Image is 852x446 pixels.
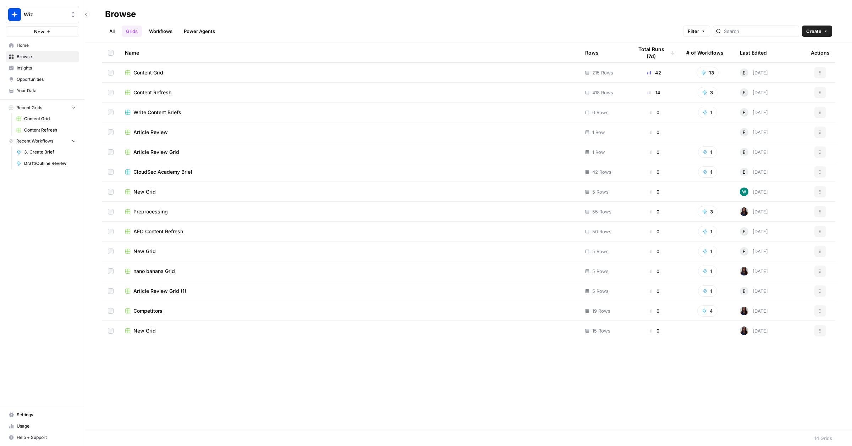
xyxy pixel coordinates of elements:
[133,69,163,76] span: Content Grid
[125,188,574,195] a: New Grid
[105,9,136,20] div: Browse
[688,28,699,35] span: Filter
[125,248,574,255] a: New Grid
[592,188,609,195] span: 5 Rows
[13,146,79,158] a: 3. Create Brief
[6,102,79,113] button: Recent Grids
[133,188,156,195] span: New Grid
[125,168,574,175] a: CloudSec Academy Brief
[698,146,717,158] button: 1
[6,26,79,37] button: New
[698,226,717,237] button: 1
[585,43,599,62] div: Rows
[592,129,605,136] span: 1 Row
[592,149,605,156] span: 1 Row
[17,88,76,94] span: Your Data
[740,307,748,315] img: rox323kbkgutb4wcij4krxobkpon
[592,208,611,215] span: 55 Rows
[743,69,746,76] span: E
[6,6,79,23] button: Workspace: Wiz
[16,138,53,144] span: Recent Workflows
[592,327,610,334] span: 15 Rows
[125,109,574,116] a: Write Content Briefs
[125,129,574,136] a: Article Review
[6,62,79,74] a: Insights
[34,28,44,35] span: New
[592,248,609,255] span: 5 Rows
[180,26,219,37] a: Power Agents
[740,148,768,156] div: [DATE]
[633,168,675,175] div: 0
[743,129,746,136] span: E
[740,188,768,196] div: [DATE]
[133,168,192,175] span: CloudSec Academy Brief
[592,268,609,275] span: 5 Rows
[814,435,832,442] div: 14 Grids
[633,248,675,255] div: 0
[740,267,768,275] div: [DATE]
[683,26,710,37] button: Filter
[686,43,724,62] div: # of Workflows
[17,65,76,71] span: Insights
[743,248,746,255] span: E
[6,74,79,85] a: Opportunities
[6,420,79,432] a: Usage
[125,208,574,215] a: Preprocessing
[24,116,76,122] span: Content Grid
[740,207,748,216] img: rox323kbkgutb4wcij4krxobkpon
[133,228,183,235] span: AEO Content Refresh
[740,287,768,295] div: [DATE]
[633,149,675,156] div: 0
[16,105,42,111] span: Recent Grids
[743,89,746,96] span: E
[743,168,746,175] span: E
[743,228,746,235] span: E
[633,307,675,314] div: 0
[740,188,748,196] img: vaiar9hhcrg879pubqop5lsxqhgw
[740,168,768,176] div: [DATE]
[105,26,119,37] a: All
[133,307,163,314] span: Competitors
[17,54,76,60] span: Browse
[698,107,717,118] button: 1
[740,307,768,315] div: [DATE]
[133,327,156,334] span: New Grid
[6,432,79,443] button: Help + Support
[17,434,76,441] span: Help + Support
[740,207,768,216] div: [DATE]
[6,409,79,420] a: Settings
[125,268,574,275] a: nano banana Grid
[24,127,76,133] span: Content Refresh
[698,87,718,98] button: 3
[17,76,76,83] span: Opportunities
[633,109,675,116] div: 0
[633,69,675,76] div: 42
[740,227,768,236] div: [DATE]
[125,327,574,334] a: New Grid
[698,266,717,277] button: 1
[133,268,175,275] span: nano banana Grid
[125,43,574,62] div: Name
[633,327,675,334] div: 0
[6,51,79,62] a: Browse
[697,67,719,78] button: 13
[125,307,574,314] a: Competitors
[145,26,177,37] a: Workflows
[633,288,675,295] div: 0
[6,136,79,146] button: Recent Workflows
[740,267,748,275] img: rox323kbkgutb4wcij4krxobkpon
[802,26,832,37] button: Create
[125,228,574,235] a: AEO Content Refresh
[740,128,768,136] div: [DATE]
[743,109,746,116] span: E
[125,288,574,295] a: Article Review Grid (1)
[698,285,717,297] button: 1
[633,129,675,136] div: 0
[806,28,821,35] span: Create
[133,149,179,156] span: Article Review Grid
[698,246,717,257] button: 1
[740,108,768,117] div: [DATE]
[697,305,718,317] button: 4
[6,40,79,51] a: Home
[740,247,768,256] div: [DATE]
